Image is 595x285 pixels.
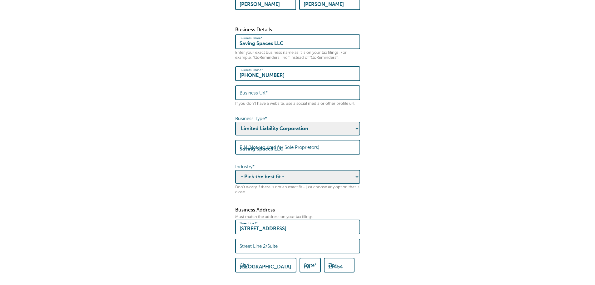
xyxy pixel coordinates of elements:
p: Business Details [235,27,360,33]
label: EIN (Not required for Sole Proprietors) [240,145,319,150]
label: Business Type* [235,116,267,121]
label: Business Url* [240,90,268,96]
label: Street Line 1* [240,221,258,225]
label: Business Name* [240,36,262,40]
label: Industry* [235,164,255,169]
p: Enter your exact business name as it is on your tax filings. For example, "GoReminders, Inc." ins... [235,50,360,60]
p: If you don't have a website, use a social media or other profile url. [235,101,360,106]
label: Business Phone* [240,68,263,72]
label: City* [240,262,250,268]
p: Must match the address on your tax filings. [235,215,360,219]
label: State* [304,262,317,268]
p: Business Address [235,207,360,213]
p: Don't worry if there is not an exact fit - just choose any option that is close. [235,185,360,195]
label: Street Line 2/Suite [240,243,278,249]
